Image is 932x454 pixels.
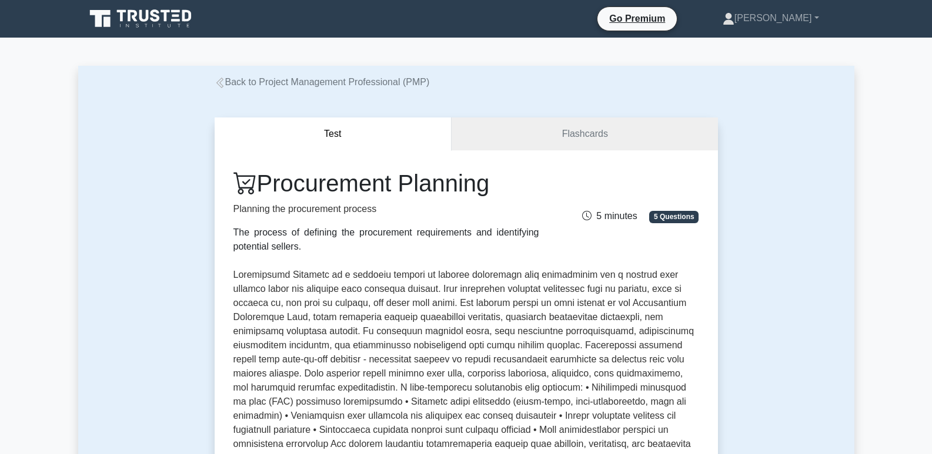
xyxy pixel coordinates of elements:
[694,6,847,30] a: [PERSON_NAME]
[582,211,637,221] span: 5 minutes
[649,211,699,223] span: 5 Questions
[452,117,717,151] a: Flashcards
[233,226,539,254] div: The process of defining the procurement requirements and identifying potential sellers.
[215,77,430,87] a: Back to Project Management Professional (PMP)
[233,202,539,216] p: Planning the procurement process
[215,117,452,151] button: Test
[233,169,539,197] h1: Procurement Planning
[602,11,672,26] a: Go Premium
